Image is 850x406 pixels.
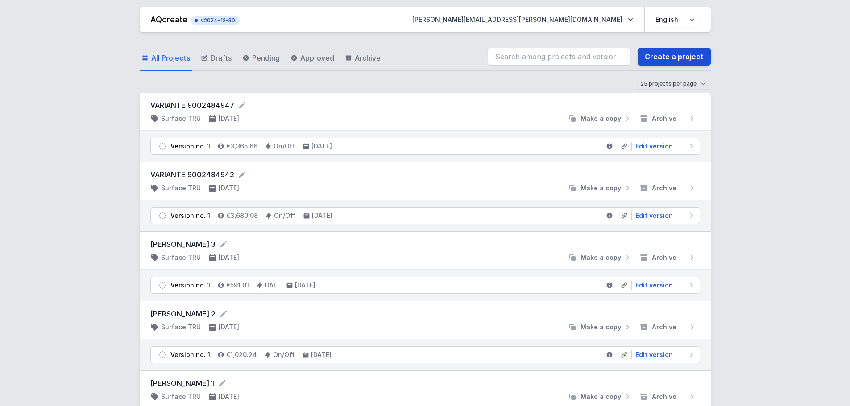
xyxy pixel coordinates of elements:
[355,53,381,63] span: Archive
[170,211,210,220] div: Version no. 1
[161,392,201,401] h4: Surface TRU
[580,253,621,262] span: Make a copy
[652,323,676,332] span: Archive
[161,323,201,332] h4: Surface TRU
[219,323,239,332] h4: [DATE]
[170,350,210,359] div: Version no. 1
[150,169,700,180] form: VARIANTE 9002484942
[580,184,621,193] span: Make a copy
[158,142,167,151] img: draft.svg
[219,309,228,318] button: Rename project
[564,114,636,123] button: Make a copy
[636,323,700,332] button: Archive
[636,253,700,262] button: Archive
[238,101,247,110] button: Rename project
[238,170,247,179] button: Rename project
[635,350,673,359] span: Edit version
[219,114,239,123] h4: [DATE]
[580,323,621,332] span: Make a copy
[652,253,676,262] span: Archive
[150,308,700,319] form: [PERSON_NAME] 2
[274,142,295,151] h4: On/Off
[226,281,249,290] h4: €591.01
[274,211,296,220] h4: On/Off
[635,281,673,290] span: Edit version
[300,53,334,63] span: Approved
[564,392,636,401] button: Make a copy
[632,350,696,359] a: Edit version
[580,114,621,123] span: Make a copy
[161,184,201,193] h4: Surface TRU
[295,281,315,290] h4: [DATE]
[632,211,696,220] a: Edit version
[150,378,700,389] form: [PERSON_NAME] 1
[240,45,282,71] a: Pending
[158,211,167,220] img: draft.svg
[226,211,258,220] h4: €3,680.08
[199,45,233,71] a: Drafts
[488,48,630,66] input: Search among projects and versions...
[161,253,201,262] h4: Surface TRU
[219,184,239,193] h4: [DATE]
[265,281,279,290] h4: DALI
[161,114,201,123] h4: Surface TRU
[195,17,235,24] span: v2024-12-30
[191,14,240,25] button: v2024-12-30
[343,45,382,71] a: Archive
[635,211,673,220] span: Edit version
[140,45,192,71] a: All Projects
[170,142,210,151] div: Version no. 1
[311,142,332,151] h4: [DATE]
[564,253,636,262] button: Make a copy
[652,392,676,401] span: Archive
[226,142,257,151] h4: €3,365.66
[219,240,228,249] button: Rename project
[636,392,700,401] button: Archive
[564,184,636,193] button: Make a copy
[311,350,332,359] h4: [DATE]
[632,281,696,290] a: Edit version
[312,211,332,220] h4: [DATE]
[150,15,187,24] a: AQcreate
[405,12,640,28] button: [PERSON_NAME][EMAIL_ADDRESS][PERSON_NAME][DOMAIN_NAME]
[289,45,336,71] a: Approved
[150,100,700,111] form: VARIANTE 9002484947
[635,142,673,151] span: Edit version
[273,350,295,359] h4: On/Off
[226,350,257,359] h4: €1,020.24
[650,12,700,28] select: Choose language
[150,239,700,250] form: [PERSON_NAME] 3
[564,323,636,332] button: Make a copy
[636,114,700,123] button: Archive
[218,379,227,388] button: Rename project
[219,253,239,262] h4: [DATE]
[219,392,239,401] h4: [DATE]
[638,48,711,66] a: Create a project
[252,53,280,63] span: Pending
[158,350,167,359] img: draft.svg
[636,184,700,193] button: Archive
[158,281,167,290] img: draft.svg
[211,53,232,63] span: Drafts
[580,392,621,401] span: Make a copy
[652,184,676,193] span: Archive
[652,114,676,123] span: Archive
[151,53,190,63] span: All Projects
[632,142,696,151] a: Edit version
[170,281,210,290] div: Version no. 1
